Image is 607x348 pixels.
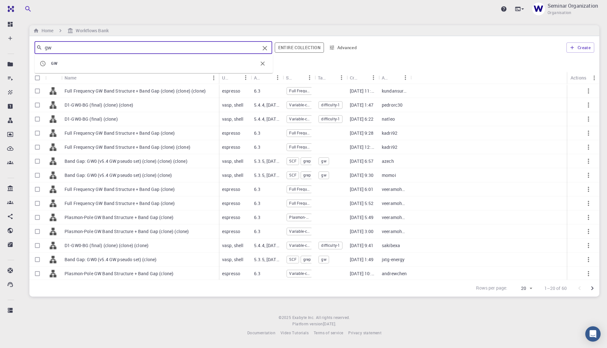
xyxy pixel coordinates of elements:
[241,72,251,83] button: Menu
[65,186,175,193] p: Full Frequency GW Band Structure + Band Gap (clone)
[65,116,118,122] p: D1-GW0-BG (final) (clone)
[254,144,260,150] p: 6.3
[382,214,407,221] p: veeramohanrao
[544,285,567,291] p: 1–20 of 60
[382,130,397,136] p: kadri92
[585,326,601,342] div: Open Intercom Messenger
[323,321,336,326] span: [DATE] .
[287,172,298,178] span: SCF
[382,200,407,207] p: veeramohanrao
[34,60,45,71] button: Columns
[350,116,374,122] p: [DATE] 6:22
[254,130,260,136] p: 6.3
[548,2,598,10] p: Seminar Organization
[254,172,280,178] p: 5.3.5, [DATE]
[254,88,260,94] p: 6.3
[222,130,240,136] p: espresso
[65,144,190,150] p: Full Frequency GW Band Structure + Band Gap (clone) (clone)
[65,88,206,94] p: Full Frequency GW Band Structure + Band Gap (clone) (clone) (clone)
[280,330,309,336] a: Video Tutorials
[279,314,292,321] span: © 2025
[247,330,275,335] span: Documentation
[350,172,374,178] p: [DATE] 9:30
[532,3,545,15] img: Seminar Organization
[65,256,157,263] p: Band Gap: GW0 (v5.4 GW pseudo set) (clone)
[287,257,298,262] span: SCF
[319,257,328,262] span: gw
[316,314,350,321] span: All rights reserved.
[287,88,312,94] span: Full Frequency GW Band Structure + Band Gap
[326,72,336,83] button: Sort
[287,158,298,164] span: SCF
[350,130,374,136] p: [DATE] 9:28
[287,116,312,122] span: Variable-cell Relaxation
[65,130,175,136] p: Full Frequency GW Band Structure + Band Gap (clone)
[45,72,61,84] div: Icon
[275,42,324,53] span: Filter throughout whole library including sets (folders)
[350,144,375,150] p: [DATE] 12:23
[222,242,244,249] p: vasp, shell
[209,73,219,83] button: Menu
[39,27,53,34] h6: Home
[65,200,175,207] p: Full Frequency GW Band Structure + Band Gap (clone)
[358,72,368,83] button: Sort
[348,330,381,335] span: Privacy statement
[510,284,534,293] div: 20
[323,321,336,327] a: [DATE].
[382,72,390,84] div: Account
[65,214,173,221] p: Plasmon-Pole GW Band Structure + Band Gap (clone)
[382,186,407,193] p: veeramohanrao
[254,102,280,108] p: 5.4.4, [DATE]
[287,229,312,234] span: Variable-cell Relaxation
[222,72,230,84] div: Used application
[222,144,240,150] p: espresso
[65,102,133,108] p: D1-GW0-BG (final) (clone) (clone)
[260,43,270,53] button: Clear
[65,172,172,178] p: Band Gap: GW0 (v5.4 GW pseudo set) (clone) (clone)
[287,130,312,136] span: Full Frequency GW Band Structure + Band Gap
[327,42,360,53] button: Advanced
[65,158,188,164] p: Band Gap: GW0 (v5.4 GW pseudo set) (clone) (clone) (clone)
[382,172,396,178] p: momoi
[315,72,347,84] div: Tags
[222,116,244,122] p: vasp, shell
[348,330,381,336] a: Privacy statement
[319,116,342,122] span: difficulty-1
[382,88,407,94] p: kundansurse
[382,270,407,277] p: andrewchen
[247,330,275,336] a: Documentation
[287,271,312,276] span: Variable-cell Relaxation
[319,172,328,178] span: gw
[273,72,283,83] button: Menu
[350,88,375,94] p: [DATE] 11:28
[32,27,110,34] nav: breadcrumb
[586,282,599,295] button: Go to next page
[350,158,374,164] p: [DATE] 6:57
[222,228,240,235] p: espresso
[350,242,374,249] p: [DATE] 9:41
[548,10,572,16] span: Organisation
[350,256,374,263] p: [DATE] 1:49
[350,228,374,235] p: [DATE] 3:00
[336,72,347,83] button: Menu
[382,116,395,122] p: natleo
[280,330,309,335] span: Video Tutorials
[382,242,400,249] p: sakibexa
[222,158,244,164] p: vasp, shell
[382,228,407,235] p: veeramohanrao
[65,270,173,277] p: Plasmon-Pole GW Band Structure + Band Gap (clone)
[292,321,323,327] span: Platform version
[65,242,149,249] p: D1-GW0-BG (final) (clone) (clone) (clone)
[287,144,312,150] span: Full Frequency GW Band Structure + Band Gap
[222,200,240,207] p: espresso
[65,228,189,235] p: Plasmon-Pole GW Band Structure + Band Gap (clone) (clone)
[287,200,312,206] span: Full Frequency GW Band Structure + Band Gap
[347,72,379,84] div: Created
[283,72,315,84] div: Subworkflows
[65,72,77,84] div: Name
[301,158,326,164] span: grep nplanewaves for NBANDS
[294,72,304,83] button: Sort
[254,270,260,277] p: 6.3
[368,72,379,83] button: Menu
[314,330,343,335] span: Terms of service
